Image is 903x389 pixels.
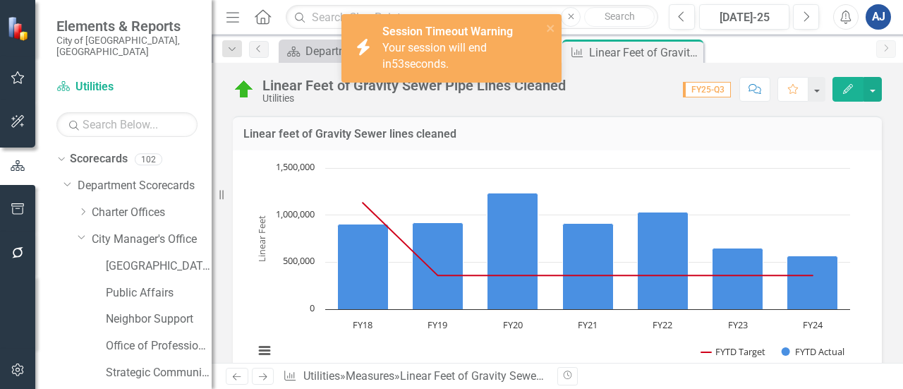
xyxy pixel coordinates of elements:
div: Utilities [262,93,566,104]
text: 500,000 [283,254,315,267]
input: Search ClearPoint... [286,5,658,30]
text: FY20 [503,318,523,331]
small: City of [GEOGRAPHIC_DATA], [GEOGRAPHIC_DATA] [56,35,198,58]
svg: Interactive chart [247,161,857,373]
path: FY20, 1,237,158. FYTD Actual. [487,193,538,309]
text: FY24 [803,318,823,331]
button: close [546,20,556,36]
button: AJ [866,4,891,30]
strong: Session Timeout Warning [382,25,513,38]
div: » » [283,369,547,385]
path: FY18, 901,655. FYTD Actual. [338,224,389,309]
text: 1,000,000 [276,208,315,220]
text: FY23 [728,318,748,331]
h3: Linear feet of Gravity Sewer lines cleaned [243,128,871,140]
a: Utilities [56,79,198,95]
a: Scorecards [70,151,128,167]
div: Department Scorecard [305,42,411,60]
text: 1,500,000 [276,160,315,173]
text: Linear Feet [255,215,268,262]
text: FY18 [353,318,372,331]
path: FY22, 1,032,293. FYTD Actual. [638,212,689,309]
button: View chart menu, Chart [255,341,274,361]
a: [GEOGRAPHIC_DATA] [106,258,212,275]
a: Public Affairs [106,285,212,301]
span: FY25-Q3 [683,82,731,97]
span: Elements & Reports [56,18,198,35]
div: 102 [135,153,162,165]
button: Search [584,7,655,27]
text: FY19 [428,318,447,331]
button: Show FYTD Actual [782,345,844,358]
button: Show FYTD Target [701,345,766,358]
div: Linear Feet of Gravity Sewer Pipe Lines Cleaned [262,78,566,93]
path: FY23, 650,494. FYTD Actual. [713,248,763,309]
div: Linear Feet of Gravity Sewer Pipe Lines Cleaned [400,369,637,383]
a: Utilities [303,369,340,383]
img: Proceeding as Planned [233,78,255,101]
text: FY22 [653,318,672,331]
a: Measures [346,369,394,383]
g: FYTD Actual, series 2 of 2. Bar series with 7 bars. [338,193,838,309]
a: City Manager's Office [92,232,212,248]
path: FY21, 914,839. FYTD Actual. [563,223,614,309]
a: Office of Professional Standards [106,338,212,354]
text: FY21 [578,318,598,331]
input: Search Below... [56,112,198,137]
a: Department Scorecard [282,42,411,60]
path: FY24, 563,453. FYTD Actual. [787,256,838,309]
text: 0 [310,301,315,314]
div: Chart. Highcharts interactive chart. [247,161,868,373]
div: Linear Feet of Gravity Sewer Pipe Lines Cleaned [589,44,700,61]
div: [DATE]-25 [704,9,784,26]
a: Charter Offices [92,205,212,221]
span: Your session will end in seconds. [382,41,487,71]
a: Department Scorecards [78,178,212,194]
button: [DATE]-25 [699,4,789,30]
span: Search [605,11,635,22]
a: Strategic Communication [106,365,212,381]
a: Neighbor Support [106,311,212,328]
img: ClearPoint Strategy [7,16,32,41]
path: FY19, 922,069. FYTD Actual. [413,222,463,309]
span: 53 [392,57,404,71]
